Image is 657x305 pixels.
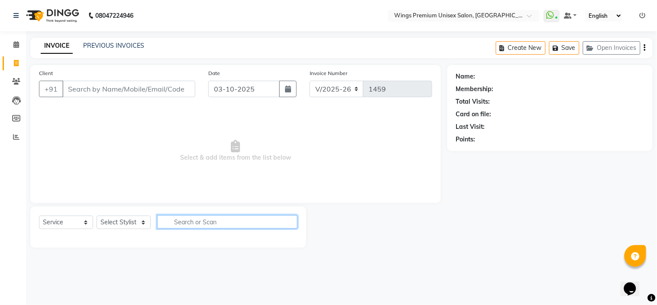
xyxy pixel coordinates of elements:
label: Invoice Number [310,69,347,77]
div: Membership: [456,85,494,94]
button: Save [549,41,579,55]
label: Date [208,69,220,77]
a: PREVIOUS INVOICES [83,42,144,49]
div: Last Visit: [456,122,485,131]
input: Search by Name/Mobile/Email/Code [62,81,195,97]
div: Name: [456,72,476,81]
span: Select & add items from the list below [39,108,432,194]
button: Create New [496,41,546,55]
label: Client [39,69,53,77]
div: Points: [456,135,476,144]
b: 08047224946 [95,3,133,28]
a: INVOICE [41,38,73,54]
button: Open Invoices [583,41,641,55]
div: Total Visits: [456,97,490,106]
button: +91 [39,81,63,97]
input: Search or Scan [157,215,298,229]
img: logo [22,3,81,28]
div: Card on file: [456,110,492,119]
iframe: chat widget [621,270,648,296]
